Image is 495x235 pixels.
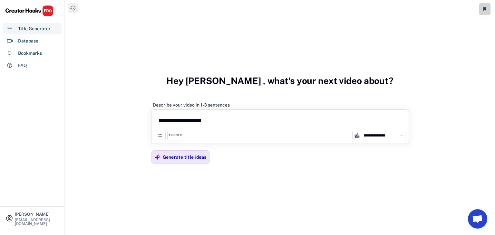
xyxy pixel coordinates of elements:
[468,209,487,229] a: Open chat
[18,50,42,57] div: Bookmarks
[18,25,51,32] div: Title Generator
[163,154,207,160] div: Generate title ideas
[18,62,27,69] div: FAQ
[354,133,360,138] img: channels4_profile.jpg
[5,5,53,16] img: CHPRO%20Logo.svg
[15,218,59,226] div: [EMAIL_ADDRESS][DOMAIN_NAME]
[15,212,59,216] div: [PERSON_NAME]
[166,69,393,93] h3: Hey [PERSON_NAME] , what's your next video about?
[153,102,230,108] div: Describe your video in 1-3 sentences
[169,133,182,137] div: TRIGGER
[18,38,38,44] div: Database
